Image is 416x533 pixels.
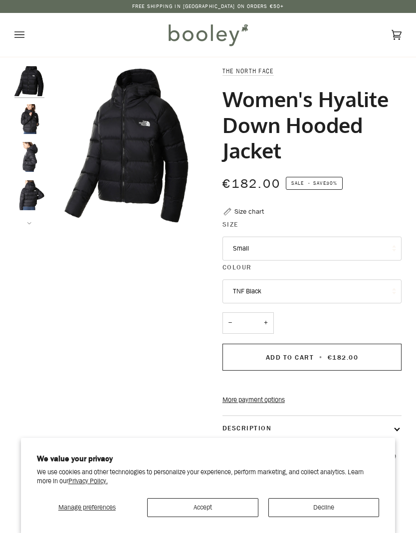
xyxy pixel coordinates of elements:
img: The North Face Women's Hyalite Down Hooded Jacket TNF Black - Booley Galway [14,142,44,172]
span: Save [286,177,343,190]
img: The North Face Women's Hyalite Down Hooded Jacket TNF Black - Booley Galway [14,66,44,96]
span: Manage preferences [58,503,116,512]
span: €182.00 [328,353,358,362]
span: Size [222,220,238,230]
button: + [258,312,274,334]
a: More payment options [222,395,402,405]
button: Small [222,237,402,261]
span: • [316,353,326,362]
span: Add to Cart [266,353,314,362]
a: The North Face [222,67,274,75]
img: The North Face Women's Hyalite Down Hooded Jacket TNF Black - Booley Galway [14,180,44,210]
button: Manage preferences [37,498,137,517]
button: Open menu [14,13,44,57]
div: The North Face Women's Hyalite Down Hooded Jacket TNF Black - Booley Galway [49,66,208,225]
h2: We value your privacy [37,454,380,464]
span: €182.00 [222,175,281,192]
span: Sale [291,179,304,187]
p: We use cookies and other technologies to personalize your experience, perform marketing, and coll... [37,468,380,485]
h1: Women's Hyalite Down Hooded Jacket [222,86,394,163]
a: Privacy Policy. [68,476,108,486]
button: TNF Black [222,279,402,303]
p: Free Shipping in [GEOGRAPHIC_DATA] on Orders €50+ [132,2,284,10]
button: Accept [147,498,258,517]
button: Add to Cart • €182.00 [222,344,402,371]
button: − [222,312,238,334]
em: • [305,179,313,187]
img: The North Face Women&#39;s Hyalite Down Hooded Jacket TNF Black - Booley Galway [49,66,208,225]
button: Decline [268,498,380,517]
input: Quantity [222,312,274,334]
img: Booley [164,20,251,49]
div: Size chart [234,206,264,217]
img: The North Face Women's Hyalite Down Hooded Jacket TNF Black - Booley Galway [14,104,44,134]
button: Description [222,416,402,441]
span: 30% [326,179,337,187]
span: Colour [222,263,252,272]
